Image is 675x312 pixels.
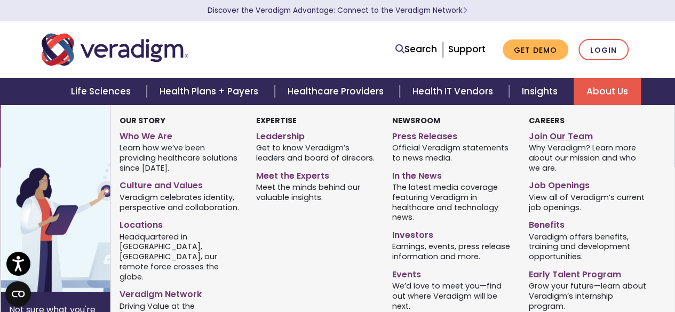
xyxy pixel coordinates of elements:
[578,39,629,61] a: Login
[120,127,240,142] a: Who We Are
[392,115,440,126] strong: Newsroom
[529,281,649,311] span: Grow your future—learn about Veradigm’s internship program.
[448,43,486,55] a: Support
[120,176,240,191] a: Culture and Values
[509,78,574,105] a: Insights
[392,142,513,163] span: Official Veradigm statements to news media.
[256,166,377,182] a: Meet the Experts
[256,142,377,163] span: Get to know Veradigm’s leaders and board of direcors.
[392,226,513,241] a: Investors
[208,5,467,15] a: Discover the Veradigm Advantage: Connect to the Veradigm NetworkLearn More
[120,285,240,300] a: Veradigm Network
[42,32,188,67] img: Veradigm logo
[120,215,240,231] a: Locations
[147,78,274,105] a: Health Plans + Payers
[256,127,377,142] a: Leadership
[529,127,649,142] a: Join Our Team
[392,182,513,222] span: The latest media coverage featuring Veradigm in healthcare and technology news.
[503,39,568,60] a: Get Demo
[529,265,649,281] a: Early Talent Program
[5,281,31,307] button: Open CMP widget
[392,281,513,311] span: We’d love to meet you—find out where Veradigm will be next.
[256,182,377,203] span: Meet the minds behind our valuable insights.
[574,78,641,105] a: About Us
[392,166,513,182] a: In the News
[120,191,240,212] span: Veradigm celebrates identity, perspective and collaboration.
[1,105,172,292] img: Vector image of Veradigm’s Story
[395,42,437,57] a: Search
[120,142,240,173] span: Learn how we’ve been providing healthcare solutions since [DATE].
[529,215,649,231] a: Benefits
[120,231,240,282] span: Headquartered in [GEOGRAPHIC_DATA], [GEOGRAPHIC_DATA], our remote force crosses the globe.
[400,78,509,105] a: Health IT Vendors
[529,142,649,173] span: Why Veradigm? Learn more about our mission and who we are.
[58,78,147,105] a: Life Sciences
[120,115,165,126] strong: Our Story
[392,265,513,281] a: Events
[529,231,649,262] span: Veradigm offers benefits, training and development opportunities.
[529,115,565,126] strong: Careers
[392,127,513,142] a: Press Releases
[529,191,649,212] span: View all of Veradigm’s current job openings.
[392,241,513,262] span: Earnings, events, press release information and more.
[256,115,297,126] strong: Expertise
[275,78,400,105] a: Healthcare Providers
[529,176,649,191] a: Job Openings
[463,5,467,15] span: Learn More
